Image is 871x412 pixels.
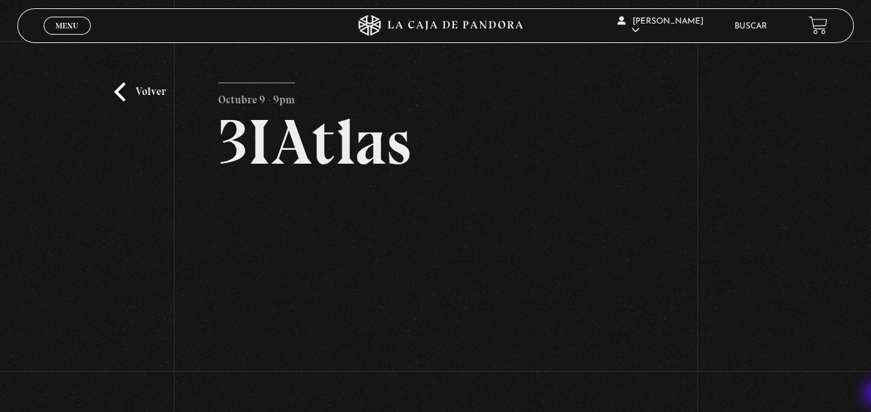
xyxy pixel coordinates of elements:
a: Volver [114,83,166,101]
p: Octubre 9 - 9pm [218,83,295,110]
span: [PERSON_NAME] [617,17,703,35]
a: View your shopping cart [809,16,827,35]
a: Buscar [734,22,767,31]
h2: 3IAtlas [218,110,653,174]
span: Cerrar [51,33,84,43]
span: Menu [55,22,78,30]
